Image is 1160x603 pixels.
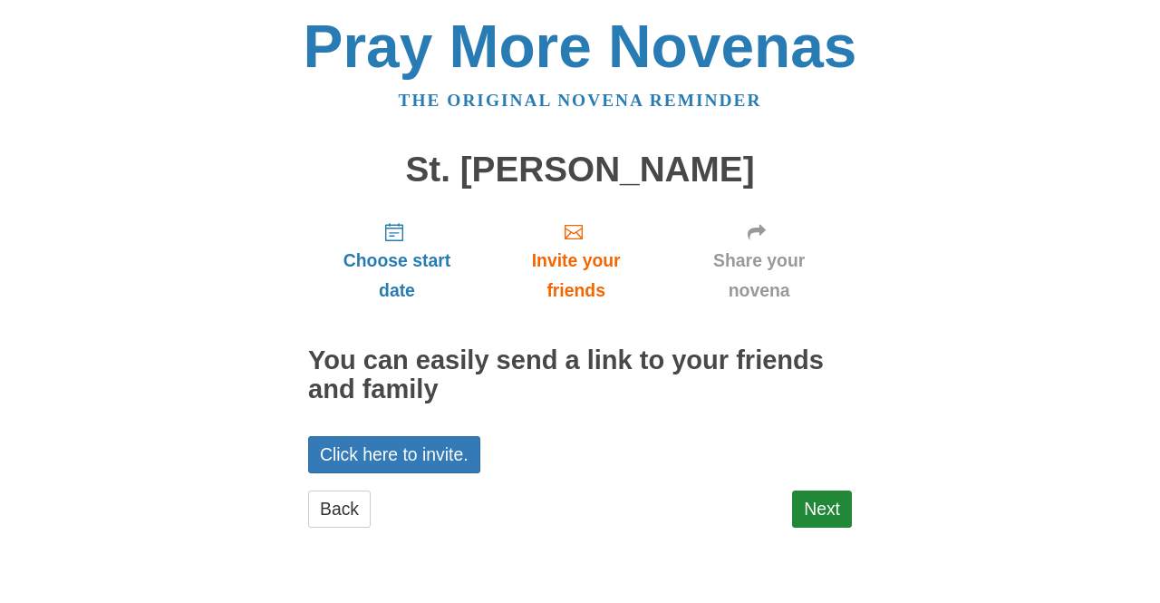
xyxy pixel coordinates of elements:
[504,246,648,306] span: Invite your friends
[308,207,486,315] a: Choose start date
[684,246,834,306] span: Share your novena
[792,491,852,528] a: Next
[486,207,666,315] a: Invite your friends
[304,13,857,80] a: Pray More Novenas
[308,436,480,473] a: Click here to invite.
[308,491,371,528] a: Back
[308,151,852,190] h1: St. [PERSON_NAME]
[326,246,468,306] span: Choose start date
[399,91,762,110] a: The original novena reminder
[666,207,852,315] a: Share your novena
[308,346,852,404] h2: You can easily send a link to your friends and family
